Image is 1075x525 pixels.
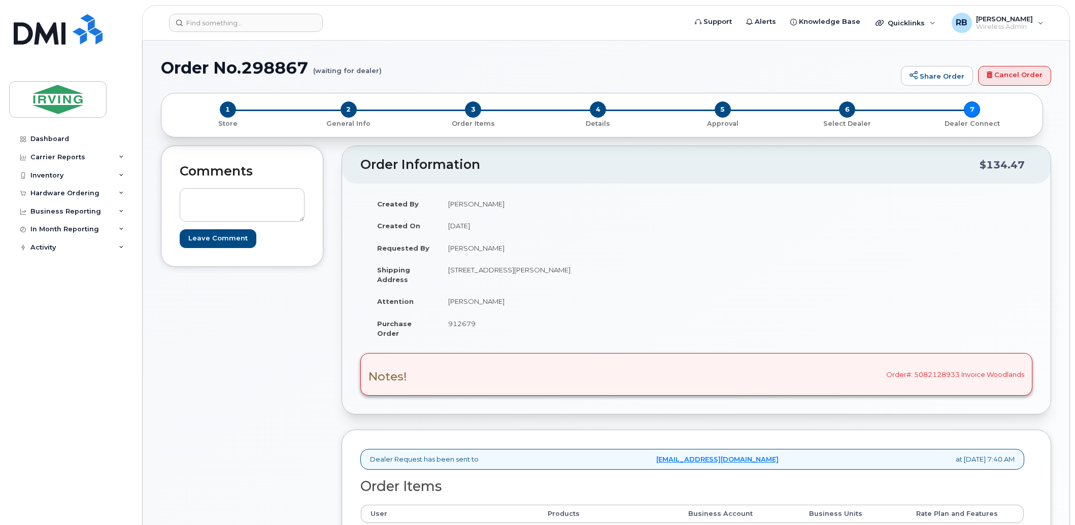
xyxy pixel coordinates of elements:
a: 5 Approval [660,118,785,128]
p: Store [174,119,282,128]
div: Dealer Request has been sent to at [DATE] 7:40 AM [360,449,1024,470]
p: Details [540,119,656,128]
span: 4 [590,101,606,118]
td: [PERSON_NAME] [439,193,689,215]
span: 5 [715,101,731,118]
p: Approval [664,119,781,128]
a: [EMAIL_ADDRESS][DOMAIN_NAME] [656,454,779,464]
td: [DATE] [439,215,689,237]
p: Select Dealer [789,119,906,128]
span: 6 [839,101,855,118]
a: 6 Select Dealer [785,118,910,128]
small: (waiting for dealer) [313,59,382,75]
th: Rate Plan and Features [907,505,1024,523]
a: 1 Store [170,118,286,128]
td: [STREET_ADDRESS][PERSON_NAME] [439,259,689,290]
h1: Order No.298867 [161,59,896,77]
h2: Order Information [360,158,980,172]
th: Products [539,505,679,523]
h3: Notes! [368,370,407,383]
span: 1 [220,101,236,118]
a: Cancel Order [978,66,1051,86]
p: General Info [290,119,407,128]
td: [PERSON_NAME] [439,290,689,312]
div: $134.47 [980,155,1025,174]
a: 4 Details [535,118,660,128]
span: 3 [465,101,481,118]
strong: Requested By [377,244,429,252]
a: 3 Order Items [411,118,535,128]
strong: Purchase Order [377,320,412,337]
span: 912679 [448,320,476,328]
strong: Created On [377,222,420,230]
strong: Attention [377,297,414,305]
span: 2 [341,101,357,118]
h2: Comments [180,164,305,179]
a: Share Order [901,66,973,86]
div: Order#: 5082128933 Invoice Woodlands [360,353,1032,396]
th: Business Account [679,505,800,523]
td: [PERSON_NAME] [439,237,689,259]
th: User [361,505,539,523]
strong: Created By [377,200,419,208]
strong: Shipping Address [377,266,410,284]
h2: Order Items [360,479,1024,494]
th: Business Units [800,505,907,523]
p: Order Items [415,119,531,128]
input: Leave Comment [180,229,256,248]
a: 2 General Info [286,118,411,128]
